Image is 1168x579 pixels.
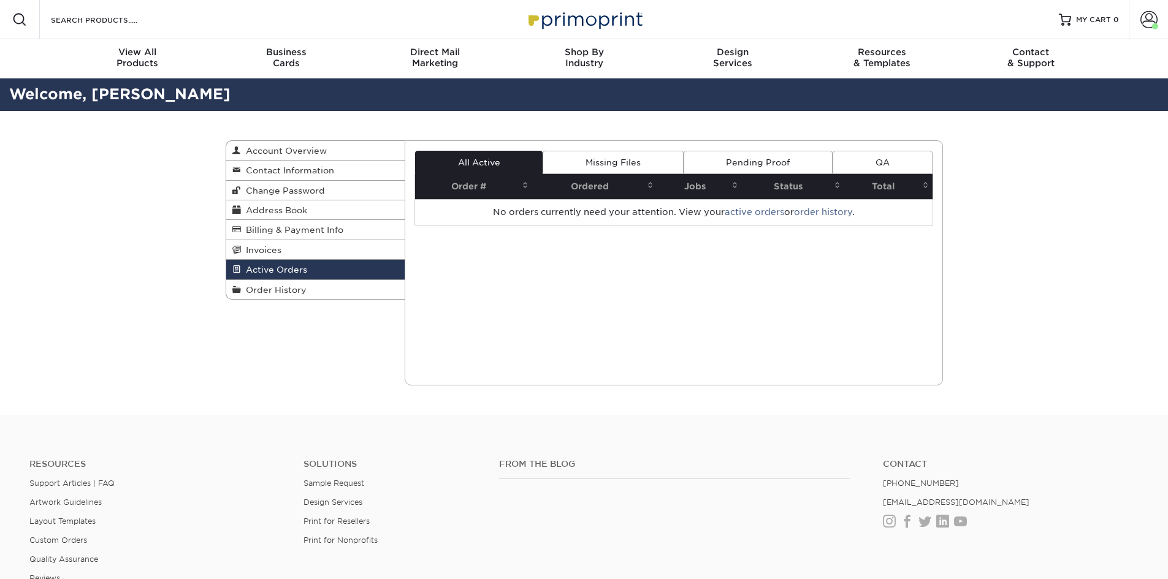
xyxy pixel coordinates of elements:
[1076,15,1111,25] span: MY CART
[532,174,657,199] th: Ordered
[29,554,98,564] a: Quality Assurance
[303,535,378,545] a: Print for Nonprofits
[361,47,510,69] div: Marketing
[226,161,405,180] a: Contact Information
[361,39,510,78] a: Direct MailMarketing
[415,174,532,199] th: Order #
[226,141,405,161] a: Account Overview
[241,186,325,195] span: Change Password
[807,39,956,78] a: Resources& Templates
[658,47,807,58] span: Design
[241,285,307,295] span: Order History
[303,517,370,526] a: Print for Resellers
[415,151,543,174] a: All Active
[658,47,807,69] div: Services
[415,199,933,225] td: No orders currently need your attention. View your or .
[212,39,361,78] a: BusinessCards
[303,498,362,507] a: Design Services
[684,151,833,174] a: Pending Proof
[63,47,212,69] div: Products
[725,207,784,217] a: active orders
[956,39,1105,78] a: Contact& Support
[29,498,102,507] a: Artwork Guidelines
[807,47,956,58] span: Resources
[241,225,343,235] span: Billing & Payment Info
[794,207,852,217] a: order history
[241,205,307,215] span: Address Book
[833,151,932,174] a: QA
[1113,15,1119,24] span: 0
[844,174,932,199] th: Total
[29,535,87,545] a: Custom Orders
[361,47,510,58] span: Direct Mail
[241,165,334,175] span: Contact Information
[742,174,844,199] th: Status
[807,47,956,69] div: & Templates
[226,280,405,299] a: Order History
[226,200,405,220] a: Address Book
[523,6,646,32] img: Primoprint
[226,260,405,279] a: Active Orders
[883,479,959,488] a: [PHONE_NUMBER]
[241,265,307,274] span: Active Orders
[29,459,285,469] h4: Resources
[543,151,683,174] a: Missing Files
[241,245,281,255] span: Invoices
[956,47,1105,58] span: Contact
[657,174,742,199] th: Jobs
[212,47,361,58] span: Business
[658,39,807,78] a: DesignServices
[63,39,212,78] a: View AllProducts
[303,459,481,469] h4: Solutions
[510,47,658,69] div: Industry
[226,181,405,200] a: Change Password
[883,498,1029,507] a: [EMAIL_ADDRESS][DOMAIN_NAME]
[883,459,1139,469] a: Contact
[29,517,96,526] a: Layout Templates
[50,12,169,27] input: SEARCH PRODUCTS.....
[226,240,405,260] a: Invoices
[303,479,364,488] a: Sample Request
[241,146,327,156] span: Account Overview
[226,220,405,240] a: Billing & Payment Info
[510,47,658,58] span: Shop By
[63,47,212,58] span: View All
[499,459,850,469] h4: From the Blog
[29,479,115,488] a: Support Articles | FAQ
[510,39,658,78] a: Shop ByIndustry
[956,47,1105,69] div: & Support
[212,47,361,69] div: Cards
